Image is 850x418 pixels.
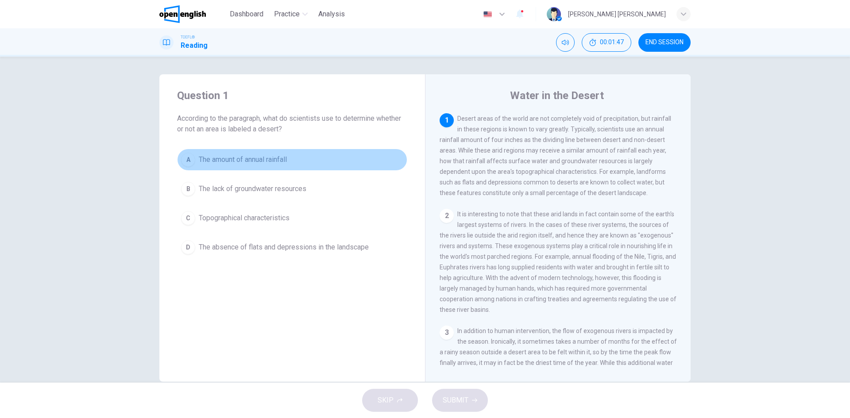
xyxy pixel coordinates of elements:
[199,213,290,223] span: Topographical characteristics
[510,88,604,103] h4: Water in the Desert
[318,9,345,19] span: Analysis
[638,33,691,52] button: END SESSION
[181,40,208,51] h1: Reading
[181,34,195,40] span: TOEFL®
[440,327,677,398] span: In addition to human intervention, the flow of exogenous rivers is impacted by the season. Ironic...
[181,240,195,254] div: D
[159,5,206,23] img: OpenEnglish logo
[226,6,267,22] button: Dashboard
[181,182,195,196] div: B
[199,242,369,253] span: The absence of flats and depressions in the landscape
[181,211,195,225] div: C
[274,9,300,19] span: Practice
[315,6,348,22] button: Analysis
[177,88,407,103] h4: Question 1
[177,113,407,134] span: According to the paragraph, what do scientists use to determine whether or not an area is labeled...
[177,236,407,258] button: DThe absence of flats and depressions in the landscape
[177,178,407,200] button: BThe lack of groundwater resources
[440,115,671,196] span: Desert areas of the world are not completely void of precipitation, but rainfall in these regions...
[230,9,263,19] span: Dashboard
[582,33,631,52] div: Hide
[482,11,493,18] img: en
[270,6,311,22] button: Practice
[440,113,454,127] div: 1
[582,33,631,52] button: 00:01:47
[440,211,676,313] span: It is interesting to note that these arid lands in fact contain some of the earth's largest syste...
[547,7,561,21] img: Profile picture
[199,154,287,165] span: The amount of annual rainfall
[556,33,575,52] div: Mute
[181,153,195,167] div: A
[568,9,666,19] div: [PERSON_NAME] [PERSON_NAME]
[177,207,407,229] button: CTopographical characteristics
[645,39,684,46] span: END SESSION
[440,209,454,223] div: 2
[159,5,226,23] a: OpenEnglish logo
[199,184,306,194] span: The lack of groundwater resources
[177,149,407,171] button: AThe amount of annual rainfall
[600,39,624,46] span: 00:01:47
[440,326,454,340] div: 3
